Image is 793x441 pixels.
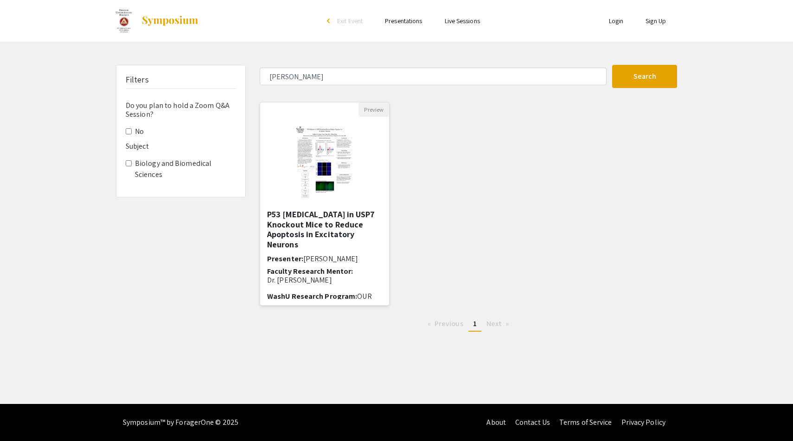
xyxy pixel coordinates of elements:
[287,117,363,209] img: <p class="ql-align-center"><span style="color: black;">P53 Deletion in USP7 Knockout Mice to Redu...
[621,417,665,427] a: Privacy Policy
[267,266,353,276] span: Faculty Research Mentor:
[126,142,236,151] h6: Subject
[559,417,612,427] a: Terms of Service
[385,17,422,25] a: Presentations
[609,17,624,25] a: Login
[260,68,607,85] input: Search Keyword(s) Or Author(s)
[126,75,149,85] h5: Filters
[116,9,199,32] a: Washington University in St. Louis Undergraduate Research Symposium Fall 2022
[486,417,506,427] a: About
[337,17,363,25] span: Exit Event
[135,158,236,180] label: Biology and Biomedical Sciences
[473,319,477,328] span: 1
[260,102,390,306] div: Open Presentation <p class="ql-align-center"><span style="color: black;">P53 Deletion in USP7 Kno...
[116,9,132,32] img: Washington University in St. Louis Undergraduate Research Symposium Fall 2022
[7,399,39,434] iframe: Chat
[435,319,463,328] span: Previous
[141,15,199,26] img: Symposium by ForagerOne
[267,254,382,263] h6: Presenter:
[515,417,550,427] a: Contact Us
[358,102,389,117] button: Preview
[123,404,238,441] div: Symposium™ by ForagerOne © 2025
[445,17,480,25] a: Live Sessions
[126,101,236,119] h6: Do you plan to hold a Zoom Q&A Session?
[327,18,333,24] div: arrow_back_ios
[486,319,502,328] span: Next
[135,126,144,137] label: No
[303,254,358,264] span: [PERSON_NAME]
[267,209,382,249] h5: P53 [MEDICAL_DATA] in USP7 Knockout Mice to Reduce Apoptosis in Excitatory Neurons
[267,291,357,301] span: WashU Research Program:
[267,276,382,284] p: Dr. [PERSON_NAME]
[260,317,677,332] ul: Pagination
[646,17,666,25] a: Sign Up
[612,65,677,88] button: Search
